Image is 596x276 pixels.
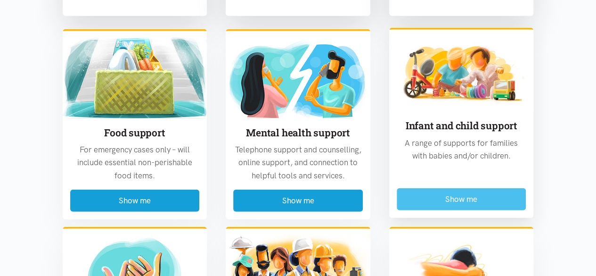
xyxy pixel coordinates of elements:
h3: Infant and child support [397,119,526,133]
button: Show me [397,188,526,210]
button: Show me [70,190,200,212]
button: Show me [233,190,363,212]
p: A range of supports for families with babies and/or children. [397,137,526,162]
h3: Mental health support [233,126,363,140]
p: Telephone support and counselling, online support, and connection to helpful tools and services. [233,143,363,182]
p: For emergency cases only – will include essential non-perishable food items. [70,143,200,182]
h3: Food support [70,126,200,140]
